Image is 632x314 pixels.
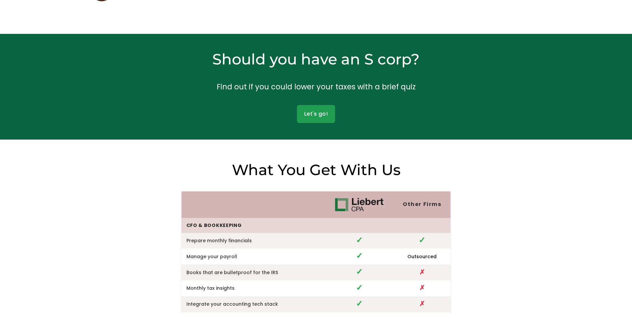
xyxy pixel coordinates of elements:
span: ✓ [419,235,425,246]
span: ✓ [356,298,363,309]
td: Monthly tax insights [181,280,325,296]
span: ✗ [419,299,425,308]
h2: What You Get With Us [181,160,451,179]
span: ✗ [419,283,425,292]
th: Other Firms [393,191,451,218]
span: ✓ [356,266,363,277]
span: ✗ [419,267,425,277]
td: Manage your payroll [181,249,325,264]
td: Integrate your accounting tech stack [181,296,325,312]
td: CFO & Bookkeeping [181,218,325,233]
span: ✓ [356,235,363,246]
a: Let's go! [297,105,335,123]
td: Outsourced [393,249,451,264]
h2: Should you have an S corp? [181,50,451,69]
span: ✓ [356,250,363,261]
img: Liebert CPA [335,198,384,211]
p: Find out if you could lower your taxes with a brief quiz [181,80,451,93]
span: ✓ [356,282,363,293]
td: Books that are bulletproof for the IRS [181,264,325,280]
td: Prepare monthly financials [181,233,325,249]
